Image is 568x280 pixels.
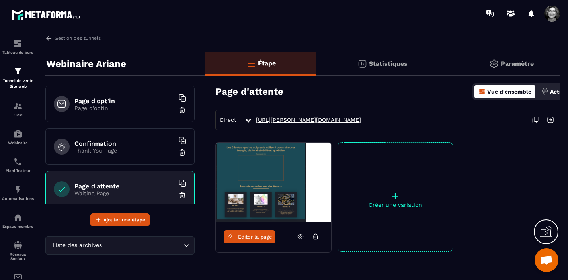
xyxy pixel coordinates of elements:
[2,151,34,179] a: schedulerschedulerPlanificateur
[103,216,145,224] span: Ajouter une étape
[238,234,272,240] span: Éditer la page
[2,207,34,235] a: automationsautomationsEspace membre
[2,196,34,201] p: Automatisations
[13,185,23,194] img: automations
[11,7,83,22] img: logo
[2,95,34,123] a: formationformationCRM
[74,147,174,154] p: Thank You Page
[45,236,195,255] div: Search for option
[13,129,23,139] img: automations
[178,191,186,199] img: trash
[338,190,453,202] p: +
[45,35,101,42] a: Gestion des tunnels
[256,117,361,123] a: [URL][PERSON_NAME][DOMAIN_NAME]
[220,117,236,123] span: Direct
[357,59,367,69] img: stats.20deebd0.svg
[2,179,34,207] a: automationsautomationsAutomatisations
[13,67,23,76] img: formation
[74,105,174,111] p: Page d'optin
[74,97,174,105] h6: Page d'opt'in
[224,230,275,243] a: Éditer la page
[178,149,186,157] img: trash
[215,86,283,97] h3: Page d'attente
[2,235,34,267] a: social-networksocial-networkRéseaux Sociaux
[541,88,548,95] img: actions.d6e523a2.png
[2,123,34,151] a: automationsautomationsWebinaire
[178,106,186,114] img: trash
[74,182,174,190] h6: Page d'attente
[478,88,486,95] img: dashboard-orange.40269519.svg
[45,35,53,42] img: arrow
[13,157,23,166] img: scheduler
[338,202,453,208] p: Créer une variation
[2,141,34,145] p: Webinaire
[489,59,499,69] img: setting-gr.5f69749f.svg
[13,39,23,48] img: formation
[487,88,531,95] p: Vue d'ensemble
[74,190,174,196] p: Waiting Page
[2,252,34,261] p: Réseaux Sociaux
[51,241,103,250] span: Liste des archives
[13,241,23,250] img: social-network
[2,78,34,89] p: Tunnel de vente Site web
[246,59,256,68] img: bars-o.4a397970.svg
[258,59,276,67] p: Étape
[2,61,34,95] a: formationformationTunnel de vente Site web
[46,56,126,72] p: Webinaire Ariane
[2,33,34,61] a: formationformationTableau de bord
[13,213,23,222] img: automations
[216,143,331,222] img: image
[535,248,558,272] div: Ouvrir le chat
[2,224,34,229] p: Espace membre
[543,112,558,127] img: arrow-next.bcc2205e.svg
[2,113,34,117] p: CRM
[369,60,408,67] p: Statistiques
[2,50,34,55] p: Tableau de bord
[13,101,23,111] img: formation
[74,140,174,147] h6: Confirmation
[90,213,150,226] button: Ajouter une étape
[103,241,182,250] input: Search for option
[501,60,534,67] p: Paramètre
[2,168,34,173] p: Planificateur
